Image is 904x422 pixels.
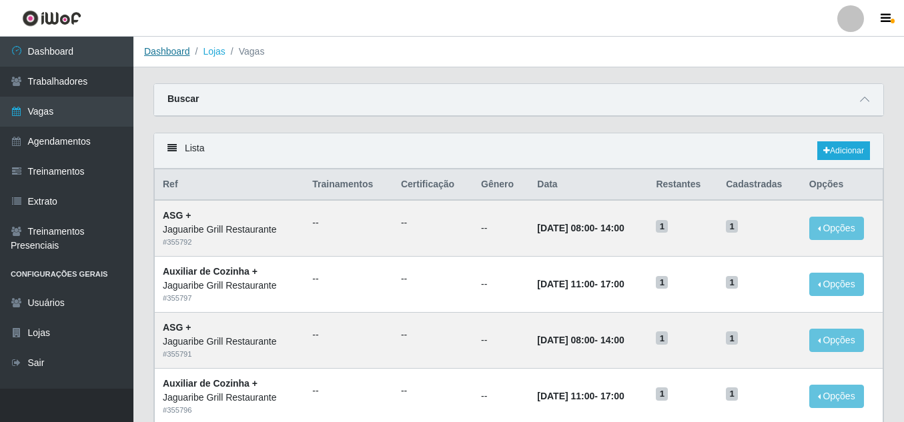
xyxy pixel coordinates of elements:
[401,384,465,398] ul: --
[473,200,529,256] td: --
[163,349,296,360] div: # 355791
[163,223,296,237] div: Jaguaribe Grill Restaurante
[163,405,296,416] div: # 355796
[656,331,668,345] span: 1
[718,169,801,201] th: Cadastradas
[312,328,385,342] ul: --
[537,335,624,345] strong: -
[600,279,624,289] time: 17:00
[809,329,864,352] button: Opções
[163,322,191,333] strong: ASG +
[22,10,81,27] img: CoreUI Logo
[726,331,738,345] span: 1
[537,391,624,401] strong: -
[726,220,738,233] span: 1
[473,312,529,368] td: --
[473,257,529,313] td: --
[801,169,883,201] th: Opções
[809,385,864,408] button: Opções
[537,391,594,401] time: [DATE] 11:00
[537,279,594,289] time: [DATE] 11:00
[203,46,225,57] a: Lojas
[144,46,190,57] a: Dashboard
[154,133,883,169] div: Lista
[163,279,296,293] div: Jaguaribe Grill Restaurante
[537,279,624,289] strong: -
[401,328,465,342] ul: --
[225,45,265,59] li: Vagas
[600,223,624,233] time: 14:00
[163,293,296,304] div: # 355797
[726,387,738,401] span: 1
[809,273,864,296] button: Opções
[163,378,258,389] strong: Auxiliar de Cozinha +
[312,384,385,398] ul: --
[656,387,668,401] span: 1
[163,237,296,248] div: # 355792
[656,276,668,289] span: 1
[473,169,529,201] th: Gênero
[401,216,465,230] ul: --
[312,272,385,286] ul: --
[529,169,648,201] th: Data
[809,217,864,240] button: Opções
[817,141,870,160] a: Adicionar
[163,266,258,277] strong: Auxiliar de Cozinha +
[600,391,624,401] time: 17:00
[393,169,473,201] th: Certificação
[163,210,191,221] strong: ASG +
[537,223,594,233] time: [DATE] 08:00
[537,335,594,345] time: [DATE] 08:00
[155,169,305,201] th: Ref
[726,276,738,289] span: 1
[163,391,296,405] div: Jaguaribe Grill Restaurante
[600,335,624,345] time: 14:00
[656,220,668,233] span: 1
[167,93,199,104] strong: Buscar
[537,223,624,233] strong: -
[312,216,385,230] ul: --
[304,169,393,201] th: Trainamentos
[401,272,465,286] ul: --
[133,37,904,67] nav: breadcrumb
[648,169,718,201] th: Restantes
[163,335,296,349] div: Jaguaribe Grill Restaurante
